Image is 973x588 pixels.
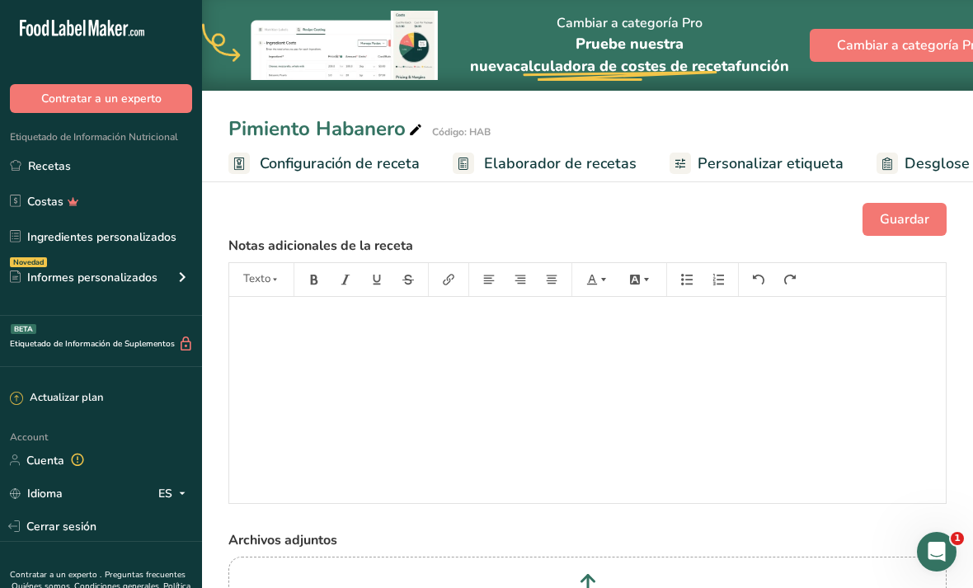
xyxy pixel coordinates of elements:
span: Personalizar etiqueta [698,153,844,175]
div: BETA [11,324,36,334]
span: Configuración de receta [260,153,420,175]
div: ES [158,483,192,503]
span: 1 [951,532,964,545]
div: Novedad [10,257,47,267]
button: Texto [237,266,286,293]
button: Contratar a un experto [10,84,192,113]
iframe: Intercom live chat [917,532,957,572]
span: Elaborador de recetas [484,153,637,175]
a: Contratar a un experto . [10,569,101,581]
a: Configuración de receta [228,145,420,182]
img: costing-banner-img.503cc26.webp [202,11,449,80]
a: Elaborador de recetas [453,145,637,182]
span: Guardar [880,209,929,229]
label: Notas adicionales de la receta [228,236,947,256]
span: calculadora de costes de receta [513,56,736,76]
span: Archivos adjuntos [228,531,337,549]
a: Personalizar etiqueta [670,145,844,182]
a: Idioma [10,479,63,508]
button: Guardar [863,203,947,236]
div: Pimiento Habanero [228,114,425,143]
div: Actualizar plan [10,390,103,407]
span: Pruebe nuestra nueva función [470,34,789,76]
div: Informes personalizados [10,269,157,286]
div: Código: HAB [432,125,491,139]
